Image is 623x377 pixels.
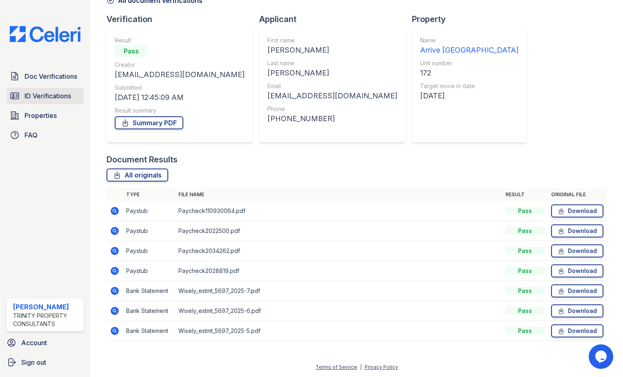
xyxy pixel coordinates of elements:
th: Original file [548,188,607,201]
div: Unit number [420,59,518,67]
a: Download [551,244,603,257]
div: Property [412,13,533,25]
a: Properties [7,107,84,124]
a: FAQ [7,127,84,143]
th: File name [175,188,502,201]
td: Bank Statement [123,281,175,301]
div: Submitted [115,84,245,92]
div: Pass [505,267,545,275]
a: Download [551,224,603,237]
div: | [360,364,362,370]
span: Sign out [21,357,46,367]
td: Paycheck2028819.pdf [175,261,502,281]
div: Last name [267,59,397,67]
a: All originals [107,169,168,182]
div: [PERSON_NAME] [13,302,80,312]
div: Document Results [107,154,178,165]
th: Type [123,188,175,201]
div: Target move in date [420,82,518,90]
th: Result [502,188,548,201]
a: ID Verifications [7,88,84,104]
div: Pass [505,307,545,315]
td: Wisely_estmt_5697_2025-5.pdf [175,321,502,341]
div: Pass [505,287,545,295]
div: Email [267,82,397,90]
div: [PHONE_NUMBER] [267,113,397,124]
a: Privacy Policy [365,364,398,370]
div: Applicant [259,13,412,25]
div: [DATE] 12:45:09 AM [115,92,245,103]
div: [EMAIL_ADDRESS][DOMAIN_NAME] [267,90,397,102]
a: Summary PDF [115,116,183,129]
span: ID Verifications [24,91,71,101]
a: Download [551,284,603,297]
div: Pass [505,207,545,215]
td: Paycheck2034262.pdf [175,241,502,261]
td: Paystub [123,241,175,261]
div: [PERSON_NAME] [267,67,397,79]
div: [PERSON_NAME] [267,44,397,56]
span: FAQ [24,130,38,140]
a: Terms of Service [316,364,357,370]
div: [EMAIL_ADDRESS][DOMAIN_NAME] [115,69,245,80]
a: Doc Verifications [7,68,84,84]
div: Pass [505,227,545,235]
a: Download [551,204,603,217]
td: Paycheck110930064.pdf [175,201,502,221]
div: Name [420,36,518,44]
td: Paycheck2022500.pdf [175,221,502,241]
a: Download [551,324,603,337]
iframe: chat widget [589,344,615,369]
div: Pass [505,247,545,255]
td: Paystub [123,261,175,281]
td: Bank Statement [123,321,175,341]
span: Doc Verifications [24,71,77,81]
div: Arrive [GEOGRAPHIC_DATA] [420,44,518,56]
div: Verification [107,13,259,25]
a: Download [551,264,603,277]
span: Account [21,338,47,348]
div: Pass [505,327,545,335]
div: Phone [267,105,397,113]
span: Properties [24,111,57,120]
td: Wisely_estmt_5697_2025-6.pdf [175,301,502,321]
div: Trinity Property Consultants [13,312,80,328]
a: Account [3,335,87,351]
div: Creator [115,61,245,69]
a: Name Arrive [GEOGRAPHIC_DATA] [420,36,518,56]
div: [DATE] [420,90,518,102]
td: Paystub [123,201,175,221]
a: Download [551,304,603,317]
div: Result [115,36,245,44]
div: Result summary [115,106,245,115]
div: First name [267,36,397,44]
div: Pass [115,44,147,58]
img: CE_Logo_Blue-a8612792a0a2168367f1c8372b55b34899dd931a85d93a1a3d3e32e68fde9ad4.png [3,26,87,42]
td: Paystub [123,221,175,241]
td: Bank Statement [123,301,175,321]
div: 172 [420,67,518,79]
td: Wisely_estmt_5697_2025-7.pdf [175,281,502,301]
a: Sign out [3,354,87,370]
